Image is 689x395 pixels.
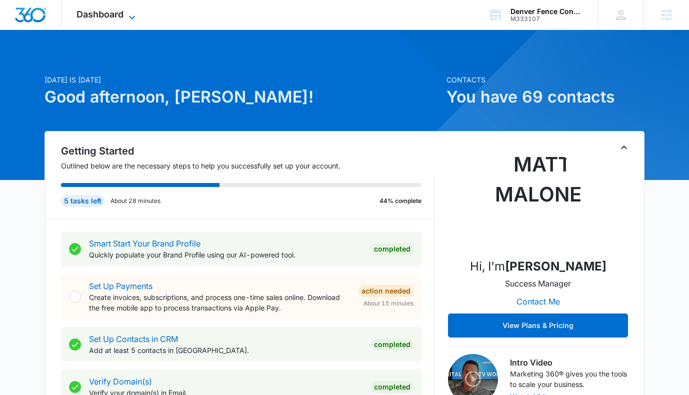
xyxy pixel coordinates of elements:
[446,74,644,85] p: Contacts
[358,285,413,297] div: Action Needed
[446,85,644,109] h1: You have 69 contacts
[44,85,440,109] h1: Good afternoon, [PERSON_NAME]!
[110,196,160,205] p: About 28 minutes
[61,160,434,171] p: Outlined below are the necessary steps to help you successfully set up your account.
[76,9,123,19] span: Dashboard
[505,277,571,289] p: Success Manager
[89,238,200,248] a: Smart Start Your Brand Profile
[61,143,434,158] h2: Getting Started
[510,7,583,15] div: account name
[89,292,350,313] p: Create invoices, subscriptions, and process one-time sales online. Download the free mobile app t...
[448,313,628,337] button: View Plans & Pricing
[371,243,413,255] div: Completed
[61,195,104,207] div: 5 tasks left
[89,334,178,344] a: Set Up Contacts in CRM
[89,281,152,291] a: Set Up Payments
[505,259,606,273] strong: [PERSON_NAME]
[363,299,413,308] span: About 15 minutes
[510,356,628,368] h3: Intro Video
[371,338,413,350] div: Completed
[618,141,630,153] button: Toggle Collapse
[510,15,583,22] div: account id
[89,345,363,355] p: Add at least 5 contacts in [GEOGRAPHIC_DATA].
[89,376,152,386] a: Verify Domain(s)
[371,381,413,393] div: Completed
[506,289,570,313] button: Contact Me
[89,249,363,260] p: Quickly populate your Brand Profile using our AI-powered tool.
[470,257,606,275] p: Hi, I'm
[510,368,628,389] p: Marketing 360® gives you the tools to scale your business.
[488,149,588,249] img: Matt Malone
[379,196,421,205] p: 44% complete
[44,74,440,85] p: [DATE] is [DATE]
